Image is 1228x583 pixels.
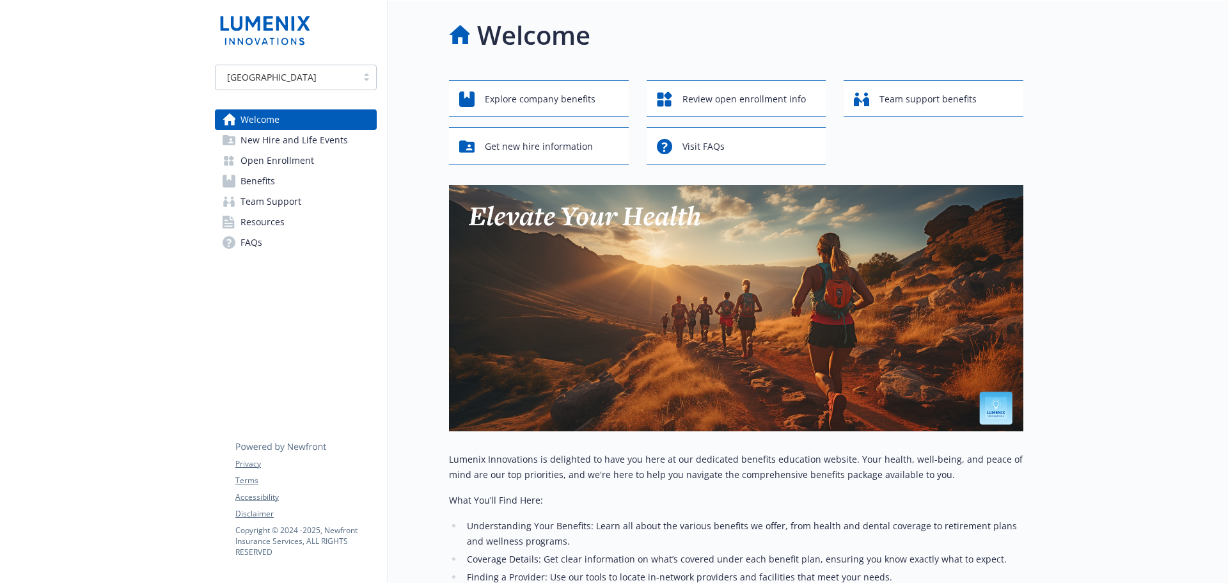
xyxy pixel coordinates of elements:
span: Resources [240,212,285,232]
button: Review open enrollment info [647,80,826,117]
span: [GEOGRAPHIC_DATA] [227,70,317,84]
a: Welcome [215,109,377,130]
span: FAQs [240,232,262,253]
span: Benefits [240,171,275,191]
a: Terms [235,475,376,486]
a: Benefits [215,171,377,191]
a: Team Support [215,191,377,212]
button: Explore company benefits [449,80,629,117]
a: Privacy [235,458,376,470]
img: overview page banner [449,185,1023,431]
p: What You’ll Find Here: [449,493,1023,508]
h1: Welcome [477,16,590,54]
p: Copyright © 2024 - 2025 , Newfront Insurance Services, ALL RIGHTS RESERVED [235,525,376,557]
button: Team support benefits [844,80,1023,117]
span: Team Support [240,191,301,212]
a: Accessibility [235,491,376,503]
span: [GEOGRAPHIC_DATA] [222,70,350,84]
a: Resources [215,212,377,232]
span: New Hire and Life Events [240,130,348,150]
span: Team support benefits [879,87,977,111]
span: Welcome [240,109,279,130]
span: Open Enrollment [240,150,314,171]
button: Visit FAQs [647,127,826,164]
button: Get new hire information [449,127,629,164]
p: Lumenix Innovations is delighted to have you here at our dedicated benefits education website. Yo... [449,452,1023,483]
span: Explore company benefits [485,87,595,111]
span: Get new hire information [485,134,593,159]
a: Disclaimer [235,508,376,520]
a: FAQs [215,232,377,253]
span: Review open enrollment info [682,87,806,111]
li: Coverage Details: Get clear information on what’s covered under each benefit plan, ensuring you k... [463,552,1023,567]
span: Visit FAQs [682,134,725,159]
a: New Hire and Life Events [215,130,377,150]
li: Understanding Your Benefits: Learn all about the various benefits we offer, from health and denta... [463,518,1023,549]
a: Open Enrollment [215,150,377,171]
